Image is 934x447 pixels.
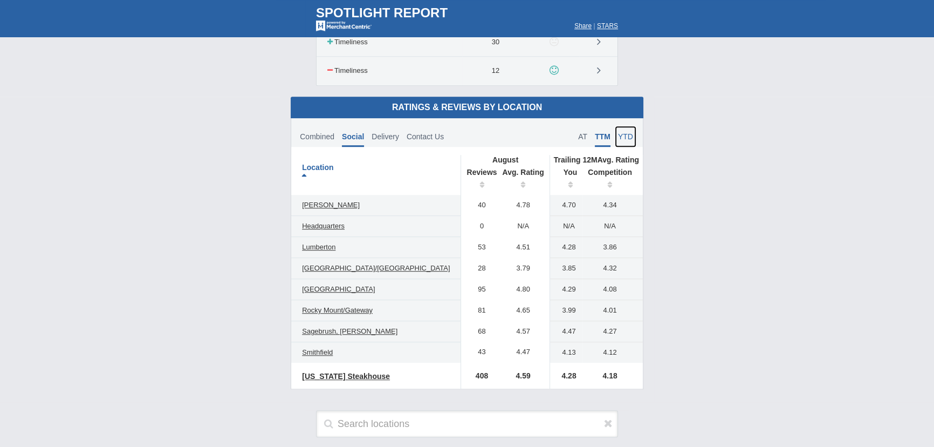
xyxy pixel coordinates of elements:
[550,165,582,195] th: You: activate to sort column ascending
[327,66,368,76] td: Timeliness
[302,348,333,356] span: Smithfield
[291,155,461,195] th: Location: activate to sort column descending
[574,22,592,30] a: Share
[461,195,497,216] td: 40
[597,22,618,30] a: STARS
[461,363,497,389] td: 408
[297,283,380,296] a: [GEOGRAPHIC_DATA]
[297,370,395,383] a: [US_STATE] Steakhouse
[302,243,335,251] span: Lumberton
[297,220,350,233] a: Headquarters
[302,264,450,272] span: [GEOGRAPHIC_DATA]/[GEOGRAPHIC_DATA]
[582,258,643,279] td: 4.32
[461,300,497,321] td: 81
[302,306,373,314] span: Rocky Mount/Gateway
[316,21,372,31] img: mc-powered-by-logo-white-103.png
[461,155,550,165] th: August
[550,155,643,165] th: Avg. Rating
[302,372,390,381] span: [US_STATE] Steakhouse
[550,363,582,389] td: 4.28
[497,300,550,321] td: 4.65
[582,215,643,236] td: N/A
[461,258,497,279] td: 28
[461,342,497,363] td: 43
[302,285,375,293] span: [GEOGRAPHIC_DATA]
[497,258,550,279] td: 3.79
[327,37,368,48] td: Timeliness
[297,346,338,359] a: Smithfield
[554,155,598,164] span: Trailing 12M
[291,97,643,118] td: Ratings & Reviews by Location
[550,195,582,216] td: 4.70
[595,132,610,147] span: TTM
[582,279,643,300] td: 4.08
[582,321,643,342] td: 4.27
[461,279,497,300] td: 95
[497,342,550,363] td: 4.47
[497,215,550,236] td: N/A
[582,363,643,389] td: 4.18
[407,132,444,141] span: Contact Us
[462,28,529,57] td: 30
[550,321,582,342] td: 4.47
[593,22,595,30] span: |
[461,321,497,342] td: 68
[578,132,587,141] span: AT
[582,195,643,216] td: 4.34
[461,165,497,195] th: Reviews: activate to sort column ascending
[302,222,345,230] span: Headquarters
[582,342,643,363] td: 4.12
[300,132,334,141] span: Combined
[550,215,582,236] td: N/A
[297,262,455,275] a: [GEOGRAPHIC_DATA]/[GEOGRAPHIC_DATA]
[342,132,364,147] span: Social
[297,199,365,212] a: [PERSON_NAME]
[550,279,582,300] td: 4.29
[550,258,582,279] td: 3.85
[497,236,550,258] td: 4.51
[462,57,529,85] td: 12
[497,279,550,300] td: 4.80
[461,236,497,258] td: 53
[497,195,550,216] td: 4.78
[297,325,403,338] a: Sagebrush, [PERSON_NAME]
[372,132,399,141] span: Delivery
[497,165,550,195] th: Avg. Rating: activate to sort column ascending
[550,236,582,258] td: 4.28
[302,201,360,209] span: [PERSON_NAME]
[297,241,341,254] a: Lumberton
[302,327,397,335] span: Sagebrush, [PERSON_NAME]
[461,215,497,236] td: 0
[497,321,550,342] td: 4.57
[618,132,633,141] span: YTD
[550,300,582,321] td: 3.99
[582,236,643,258] td: 3.86
[497,363,550,389] td: 4.59
[297,304,378,317] a: Rocky Mount/Gateway
[582,165,643,195] th: Competition : activate to sort column ascending
[582,300,643,321] td: 4.01
[550,342,582,363] td: 4.13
